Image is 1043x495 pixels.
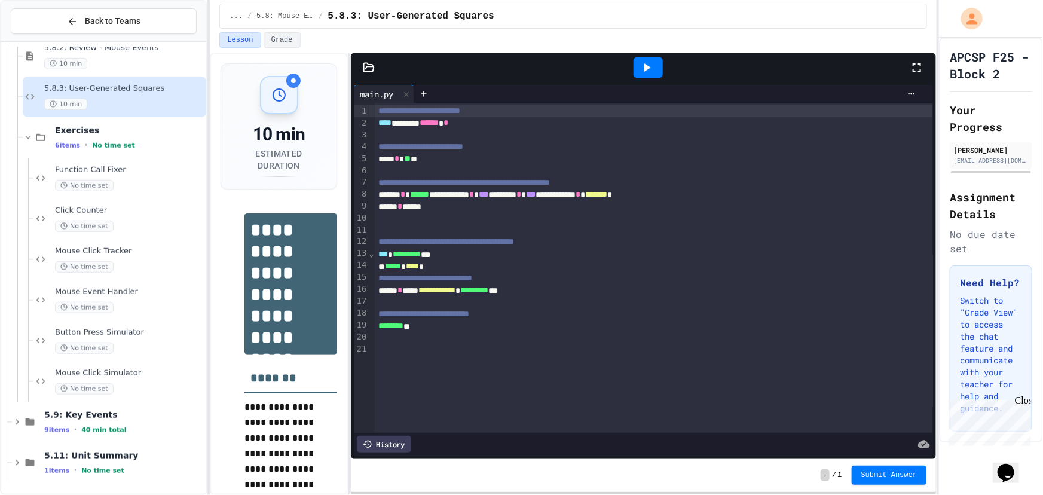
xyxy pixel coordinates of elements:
div: 9 [354,200,369,212]
span: Click Counter [55,206,204,216]
span: No time set [81,467,124,475]
div: [PERSON_NAME] [953,145,1029,155]
span: • [74,425,77,435]
span: No time set [55,221,114,232]
h3: Need Help? [960,276,1022,290]
h2: Your Progress [950,102,1032,135]
span: Exercises [55,125,204,136]
span: 1 [837,470,842,480]
div: 16 [354,283,369,295]
span: 1 items [44,467,69,475]
span: 5.8.3: User-Generated Squares [44,84,204,94]
span: / [319,11,323,21]
span: Mouse Click Simulator [55,368,204,378]
span: Mouse Event Handler [55,287,204,297]
span: 5.8: Mouse Events [256,11,314,21]
span: 9 items [44,426,69,434]
div: [EMAIL_ADDRESS][DOMAIN_NAME] [953,156,1029,165]
div: 13 [354,247,369,259]
div: My Account [949,5,986,32]
span: 5.9: Key Events [44,410,204,420]
div: 20 [354,331,369,343]
iframe: chat widget [993,447,1031,483]
div: 10 min [235,124,322,145]
div: main.py [354,85,414,103]
span: No time set [55,180,114,191]
div: 18 [354,307,369,319]
span: • [74,466,77,475]
div: 14 [354,259,369,271]
span: Submit Answer [861,470,917,480]
div: Estimated Duration [235,148,322,172]
div: 4 [354,141,369,153]
span: 40 min total [81,426,126,434]
div: 17 [354,295,369,307]
span: ... [230,11,243,21]
div: 2 [354,117,369,129]
div: 10 [354,212,369,224]
span: 6 items [55,142,80,149]
span: 5.11: Unit Summary [44,450,204,461]
span: Mouse Click Tracker [55,246,204,256]
span: No time set [55,343,114,354]
span: • [85,140,87,150]
button: Back to Teams [11,8,197,34]
div: 5 [354,153,369,165]
div: 8 [354,188,369,200]
iframe: chat widget [944,395,1031,446]
div: 7 [354,176,369,188]
span: Back to Teams [85,15,140,27]
span: Fold line [369,249,375,258]
div: Chat with us now!Close [5,5,82,76]
span: No time set [55,383,114,395]
span: No time set [55,261,114,273]
div: 6 [354,165,369,177]
h1: APCSP F25 - Block 2 [950,48,1032,82]
h2: Assignment Details [950,189,1032,222]
div: 3 [354,129,369,141]
button: Grade [264,32,301,48]
button: Submit Answer [852,466,927,485]
span: No time set [92,142,135,149]
span: / [247,11,252,21]
div: 21 [354,343,369,355]
span: Button Press Simulator [55,328,204,338]
div: main.py [354,88,399,100]
div: No due date set [950,227,1032,256]
span: No time set [55,302,114,313]
span: 10 min [44,58,87,69]
span: - [821,469,830,481]
span: 5.8.2: Review - Mouse Events [44,43,204,53]
span: 5.8.3: User-Generated Squares [328,9,494,23]
p: Switch to "Grade View" to access the chat feature and communicate with your teacher for help and ... [960,295,1022,414]
div: 11 [354,224,369,236]
div: 12 [354,236,369,247]
span: Function Call Fixer [55,165,204,175]
div: 19 [354,319,369,331]
div: History [357,436,411,453]
span: / [832,470,836,480]
button: Lesson [219,32,261,48]
div: 1 [354,105,369,117]
span: 10 min [44,99,87,110]
div: 15 [354,271,369,283]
